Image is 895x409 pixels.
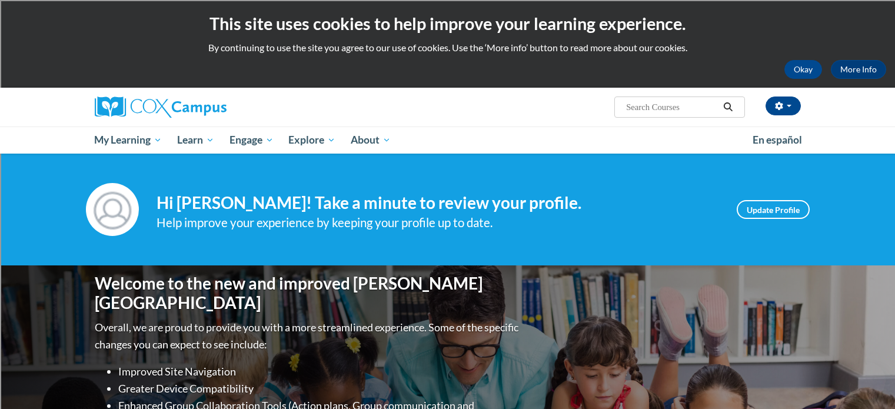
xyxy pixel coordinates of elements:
a: Learn [169,127,222,154]
div: Main menu [77,127,819,154]
span: My Learning [94,133,162,147]
button: Account Settings [766,97,801,115]
a: My Learning [87,127,170,154]
span: Engage [229,133,274,147]
button: Search [719,100,737,114]
a: En español [745,128,810,152]
a: Cox Campus [95,97,318,118]
span: About [351,133,391,147]
span: Explore [288,133,335,147]
a: Explore [281,127,343,154]
a: About [343,127,398,154]
img: Cox Campus [95,97,227,118]
span: Learn [177,133,214,147]
span: En español [753,134,802,146]
input: Search Courses [625,100,719,114]
iframe: Button to launch messaging window [848,362,886,400]
a: Engage [222,127,281,154]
